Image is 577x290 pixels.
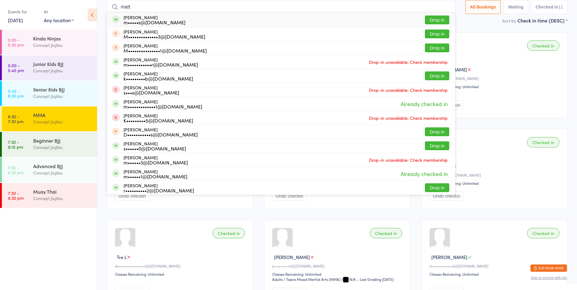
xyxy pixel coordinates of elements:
div: Classes Remaining: Unlimited [429,84,561,89]
button: Drop in [425,183,449,192]
button: Drop in [425,141,449,150]
div: [PERSON_NAME] [123,43,207,53]
time: 7:30 - 8:15 pm [8,140,23,149]
div: m••••••1@[DOMAIN_NAME] [429,76,561,81]
div: At [44,7,74,17]
a: 7:30 -8:30 pmMuay ThaiConcept Jiujitsu [2,183,97,208]
span: [PERSON_NAME] [431,66,467,73]
div: [PERSON_NAME] [123,85,179,95]
div: Muay Thai [33,188,92,195]
a: 6:30 -7:30 pmMMAConcept Jiujitsu [2,106,97,131]
div: Checked in [527,40,559,51]
div: [PERSON_NAME] [123,99,202,109]
time: 6:30 - 7:30 pm [8,114,23,124]
a: [DATE] [8,17,23,23]
div: K•••••••••5@[DOMAIN_NAME] [123,118,193,123]
div: Classes Remaining: Unlimited [429,271,561,277]
div: m•••••••••••k@[DOMAIN_NAME] [429,263,561,268]
div: Classes Remaining: Unlimited [429,181,561,186]
div: s••••••0@[DOMAIN_NAME] [123,146,186,151]
div: [PERSON_NAME] [123,141,186,151]
div: Junior Kids BJJ [33,60,92,67]
a: 5:00 -5:45 pmJunior Kids BJJConcept Jiujitsu [2,55,97,80]
time: 5:00 - 5:45 pm [8,63,24,73]
div: Concept Jiujitsu [33,118,92,125]
div: m••••••3@[DOMAIN_NAME] [123,160,188,165]
span: Drop-in unavailable: Check membership [367,155,449,164]
div: 11 [558,5,563,9]
div: m•••••••••••r@[DOMAIN_NAME] [123,62,198,67]
span: [PERSON_NAME] [274,254,310,260]
div: Check in time (DESC) [517,17,568,24]
div: Classes Remaining: Unlimited [115,271,247,277]
button: Undo checkin [272,191,307,201]
div: Beginner BJJ [33,137,92,144]
div: Any location [44,17,74,23]
div: k•••••••••b@[DOMAIN_NAME] [123,76,193,81]
div: [PERSON_NAME] [123,15,186,25]
div: Concept Jiujitsu [33,195,92,202]
span: Drop-in unavailable: Check membership [367,57,449,67]
div: [PERSON_NAME] [123,183,194,193]
div: m••••••1@[DOMAIN_NAME] [123,174,187,179]
div: Adults / Teens Mixed Martial Arts (MMA) [272,277,340,282]
div: Concept Jiujitsu [33,169,92,176]
button: Drop in [425,127,449,136]
label: Sort by [502,18,516,24]
div: Events for [8,7,38,17]
div: [PERSON_NAME] [123,29,205,39]
div: M•••••••••••••••1@[DOMAIN_NAME] [123,48,207,53]
button: Exit kiosk mode [530,264,567,272]
div: M••••••••••••••3@[DOMAIN_NAME] [123,34,205,39]
div: [PERSON_NAME] [123,127,198,137]
a: 7:30 -8:15 pmBeginner BJJConcept Jiujitsu [2,132,97,157]
div: m•••••••••••••1@[DOMAIN_NAME] [123,104,202,109]
span: Already checked in [399,168,449,179]
div: [PERSON_NAME] [123,71,193,81]
div: Senior Kids BJJ [33,86,92,93]
div: Classes Remaining: Unlimited [272,271,404,277]
button: Drop in [425,43,449,52]
button: Drop in [425,16,449,24]
div: [PERSON_NAME] [123,169,187,179]
div: Checked in [527,228,559,238]
span: Tre L [117,254,127,260]
div: m•••••s@[DOMAIN_NAME] [123,20,186,25]
button: Undo checkin [115,191,149,201]
div: d•••••••••••••••0@[DOMAIN_NAME] [115,263,247,268]
div: Concept Jiujitsu [33,42,92,49]
span: [PERSON_NAME] [431,254,467,260]
div: r••••••••••2@[DOMAIN_NAME] [123,188,194,193]
time: 7:30 - 8:30 pm [8,165,24,175]
a: 7:30 -8:30 pmAdvanced BJJConcept Jiujitsu [2,157,97,182]
a: 5:45 -6:30 pmSenior Kids BJJConcept Jiujitsu [2,81,97,106]
span: Drop-in unavailable: Check membership [367,113,449,123]
div: Concept Jiujitsu [33,67,92,74]
a: 5:00 -5:30 pmKinda NinjasConcept Jiujitsu [2,30,97,55]
div: [PERSON_NAME] [123,57,198,67]
time: 5:00 - 5:30 pm [8,37,24,47]
button: Undo checkin [429,191,464,201]
span: / N/A – Last Grading [DATE] [341,277,394,282]
button: Drop in [425,29,449,38]
div: s•••s@[DOMAIN_NAME] [123,90,179,95]
div: D•••••••••••s@[DOMAIN_NAME] [123,132,198,137]
div: [PERSON_NAME] [123,155,188,165]
span: Already checked in [399,98,449,109]
button: Drop in [425,71,449,80]
div: [PERSON_NAME] [123,113,193,123]
div: j•••••••••t@[DOMAIN_NAME] [272,263,404,268]
time: 7:30 - 8:30 pm [8,191,24,200]
div: Checked in [370,228,402,238]
div: Checked in [527,137,559,147]
div: Kinda Ninjas [33,35,92,42]
div: Checked in [213,228,245,238]
button: how to secure with pin [531,276,567,280]
div: J••••••••4@[DOMAIN_NAME] [429,172,561,178]
div: MMA [33,112,92,118]
time: 5:45 - 6:30 pm [8,88,24,98]
div: Concept Jiujitsu [33,144,92,151]
div: Concept Jiujitsu [33,93,92,100]
span: Drop-in unavailable: Check membership [367,85,449,95]
div: Advanced BJJ [33,163,92,169]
